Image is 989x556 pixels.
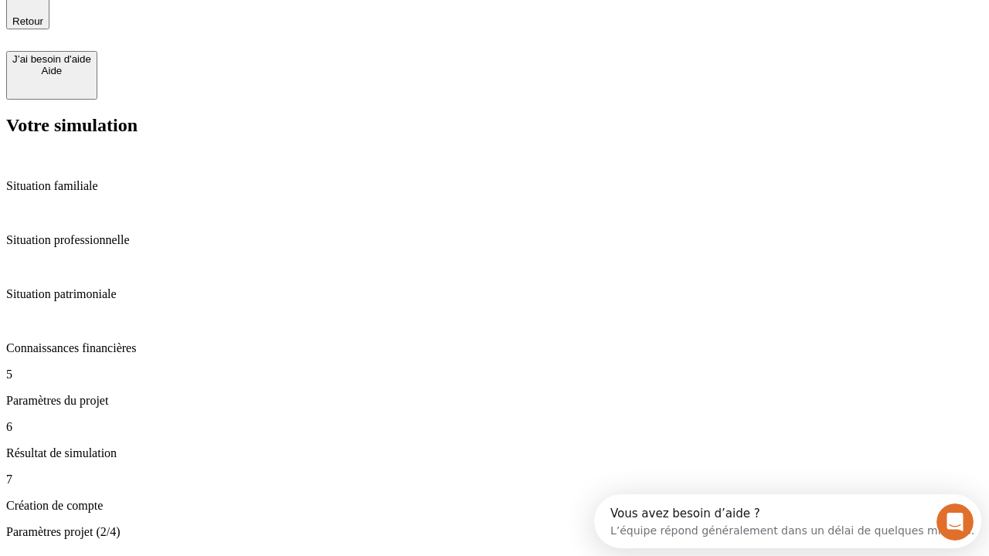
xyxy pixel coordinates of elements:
p: Situation patrimoniale [6,287,983,301]
p: Paramètres projet (2/4) [6,525,983,539]
iframe: Intercom live chat discovery launcher [594,494,981,548]
button: J’ai besoin d'aideAide [6,51,97,100]
div: Ouvrir le Messenger Intercom [6,6,426,49]
div: Aide [12,65,91,76]
p: Connaissances financières [6,341,983,355]
p: 6 [6,420,983,434]
p: Situation familiale [6,179,983,193]
p: Situation professionnelle [6,233,983,247]
div: L’équipe répond généralement dans un délai de quelques minutes. [16,25,380,42]
span: Retour [12,15,43,27]
p: 7 [6,473,983,486]
h2: Votre simulation [6,115,983,136]
p: Création de compte [6,499,983,513]
div: Vous avez besoin d’aide ? [16,13,380,25]
iframe: Intercom live chat [936,503,974,541]
p: Résultat de simulation [6,446,983,460]
p: Paramètres du projet [6,394,983,408]
div: J’ai besoin d'aide [12,53,91,65]
p: 5 [6,368,983,381]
